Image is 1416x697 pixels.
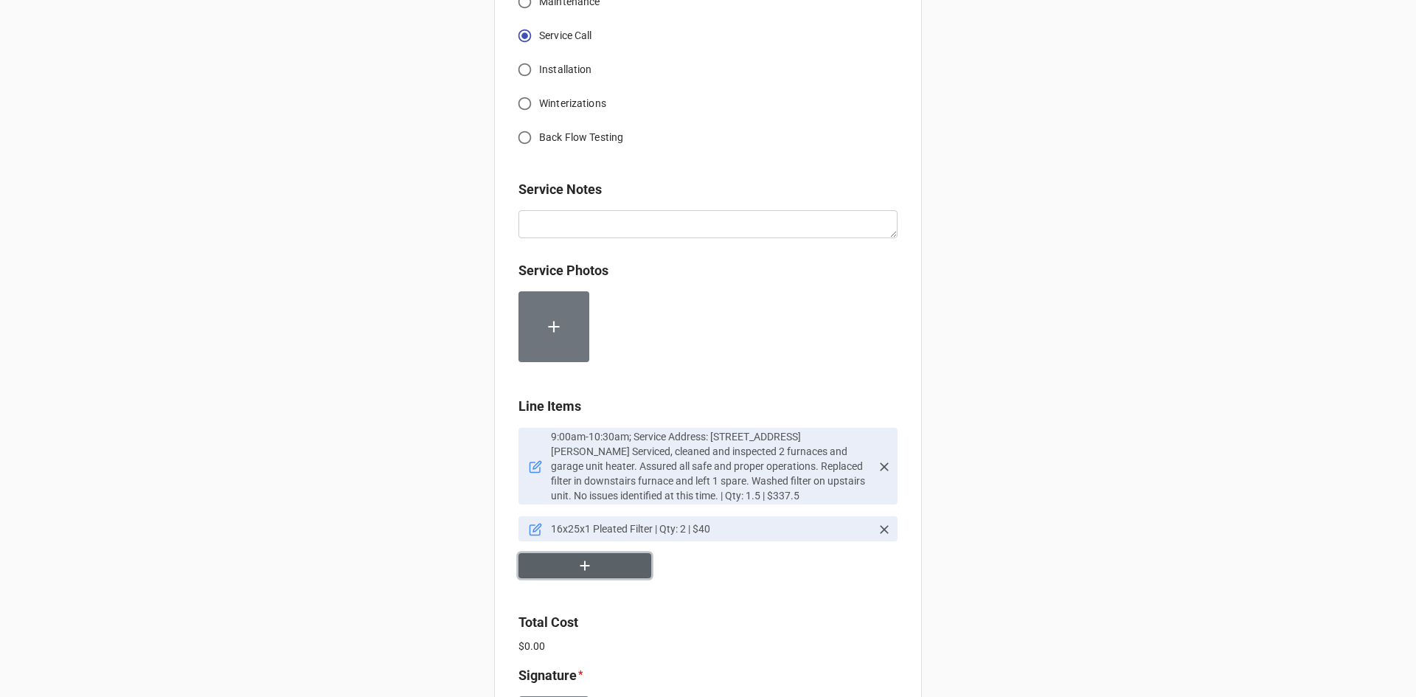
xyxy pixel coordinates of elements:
p: 9:00am-10:30am; Service Address: [STREET_ADDRESS][PERSON_NAME] Serviced, cleaned and inspected 2 ... [551,429,871,503]
label: Line Items [518,396,581,417]
label: Signature [518,665,577,686]
label: Service Photos [518,260,608,281]
span: Back Flow Testing [539,130,623,145]
span: Service Call [539,28,592,44]
p: 16x25x1 Pleated Filter | Qty: 2 | $40 [551,521,871,536]
b: Total Cost [518,614,578,630]
span: Installation [539,62,592,77]
span: Winterizations [539,96,606,111]
label: Service Notes [518,179,602,200]
p: $0.00 [518,639,898,653]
